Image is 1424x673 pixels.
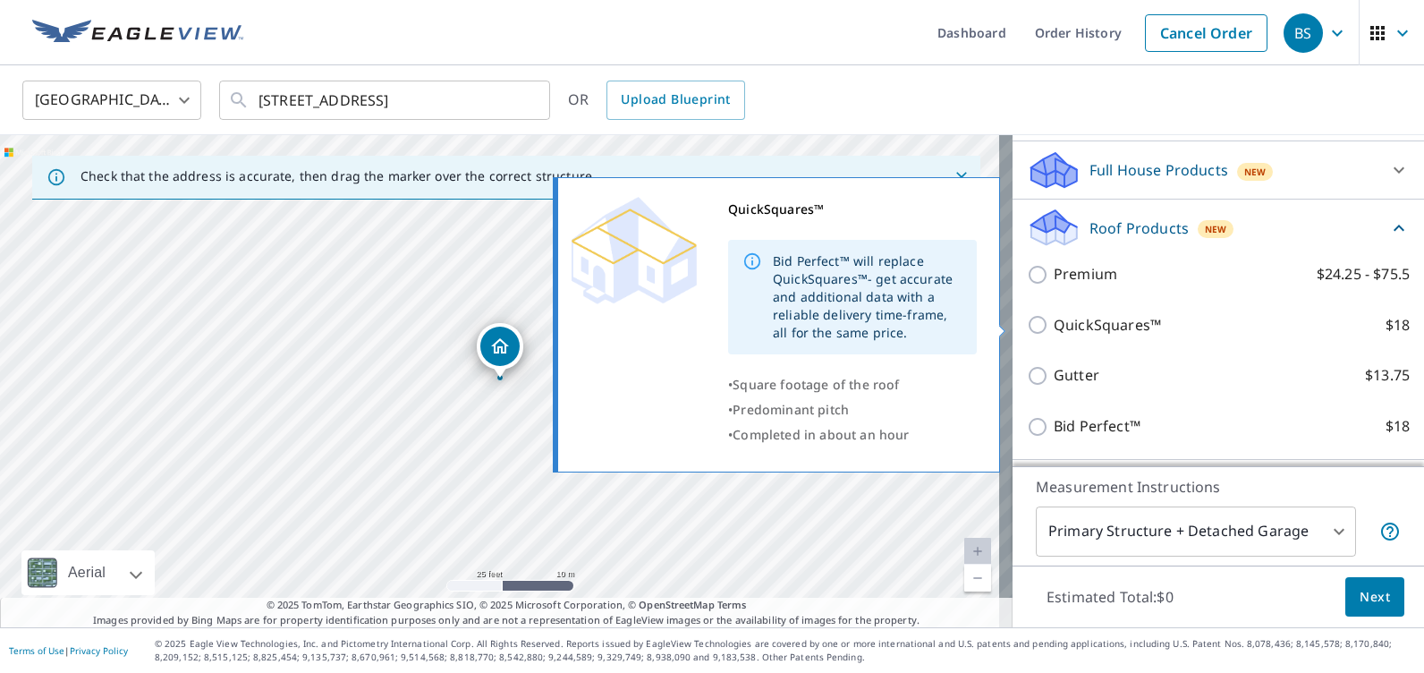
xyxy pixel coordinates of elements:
[964,538,991,565] a: Current Level 20, Zoom In Disabled
[1386,314,1410,336] p: $18
[728,197,977,222] div: QuickSquares™
[728,372,977,397] div: •
[22,75,201,125] div: [GEOGRAPHIC_DATA]
[1205,222,1227,236] span: New
[1036,507,1356,557] div: Primary Structure + Detached Garage
[639,598,714,611] a: OpenStreetMap
[1365,364,1410,387] p: $13.75
[621,89,730,111] span: Upload Blueprint
[717,598,747,611] a: Terms
[9,645,128,656] p: |
[477,323,523,379] div: Dropped pin, building 1, Residential property, 959 4th St Imperial Beach, CA 91932
[267,598,747,613] span: © 2025 TomTom, Earthstar Geographics SIO, © 2025 Microsoft Corporation, ©
[568,81,745,120] div: OR
[21,550,155,595] div: Aerial
[1089,159,1228,181] p: Full House Products
[32,20,243,47] img: EV Logo
[63,550,111,595] div: Aerial
[1284,13,1323,53] div: BS
[155,637,1415,664] p: © 2025 Eagle View Technologies, Inc. and Pictometry International Corp. All Rights Reserved. Repo...
[1244,165,1267,179] span: New
[1032,577,1188,617] p: Estimated Total: $0
[950,166,973,189] button: Close
[606,81,744,120] a: Upload Blueprint
[259,75,513,125] input: Search by address or latitude-longitude
[9,644,64,657] a: Terms of Use
[1054,263,1117,285] p: Premium
[964,565,991,592] a: Current Level 20, Zoom Out
[572,197,697,304] img: Premium
[1145,14,1267,52] a: Cancel Order
[728,397,977,422] div: •
[1360,586,1390,609] span: Next
[1027,149,1410,192] div: Full House ProductsNew
[1089,217,1189,239] p: Roof Products
[70,644,128,657] a: Privacy Policy
[1317,263,1410,285] p: $24.25 - $75.5
[81,168,596,184] p: Check that the address is accurate, then drag the marker over the correct structure.
[1036,476,1401,498] p: Measurement Instructions
[773,245,962,349] div: Bid Perfect™ will replace QuickSquares™- get accurate and additional data with a reliable deliver...
[1379,521,1401,542] span: Your report will include the primary structure and a detached garage if one exists.
[728,422,977,447] div: •
[1054,415,1140,438] p: Bid Perfect™
[1054,364,1099,387] p: Gutter
[1345,577,1404,618] button: Next
[1386,415,1410,438] p: $18
[1027,207,1410,249] div: Roof ProductsNew
[733,426,909,443] span: Completed in about an hour
[1054,314,1161,336] p: QuickSquares™
[733,376,899,393] span: Square footage of the roof
[733,401,849,418] span: Predominant pitch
